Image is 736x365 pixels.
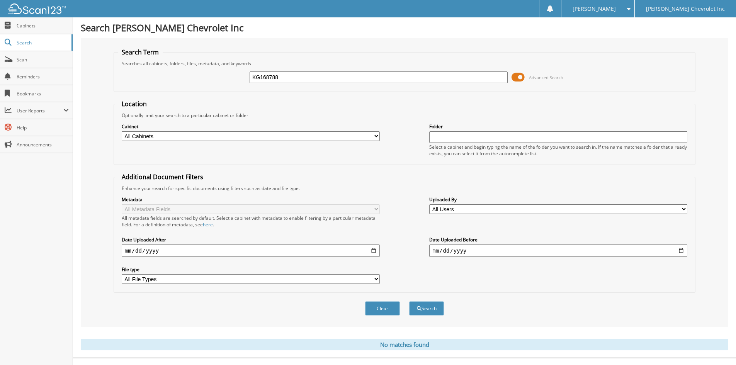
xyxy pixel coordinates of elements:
[409,301,444,316] button: Search
[17,39,68,46] span: Search
[118,185,691,192] div: Enhance your search for specific documents using filters such as date and file type.
[529,75,563,80] span: Advanced Search
[122,215,380,228] div: All metadata fields are searched by default. Select a cabinet with metadata to enable filtering b...
[122,244,380,257] input: start
[118,100,151,108] legend: Location
[118,60,691,67] div: Searches all cabinets, folders, files, metadata, and keywords
[429,236,687,243] label: Date Uploaded Before
[122,196,380,203] label: Metadata
[118,112,691,119] div: Optionally limit your search to a particular cabinet or folder
[429,144,687,157] div: Select a cabinet and begin typing the name of the folder you want to search in. If the name match...
[573,7,616,11] span: [PERSON_NAME]
[203,221,213,228] a: here
[122,123,380,130] label: Cabinet
[17,124,69,131] span: Help
[429,196,687,203] label: Uploaded By
[122,266,380,273] label: File type
[118,48,163,56] legend: Search Term
[17,107,63,114] span: User Reports
[122,236,380,243] label: Date Uploaded After
[646,7,725,11] span: [PERSON_NAME] Chevrolet Inc
[118,173,207,181] legend: Additional Document Filters
[81,21,728,34] h1: Search [PERSON_NAME] Chevrolet Inc
[17,22,69,29] span: Cabinets
[17,141,69,148] span: Announcements
[429,244,687,257] input: end
[8,3,66,14] img: scan123-logo-white.svg
[17,90,69,97] span: Bookmarks
[17,56,69,63] span: Scan
[17,73,69,80] span: Reminders
[429,123,687,130] label: Folder
[81,339,728,350] div: No matches found
[365,301,400,316] button: Clear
